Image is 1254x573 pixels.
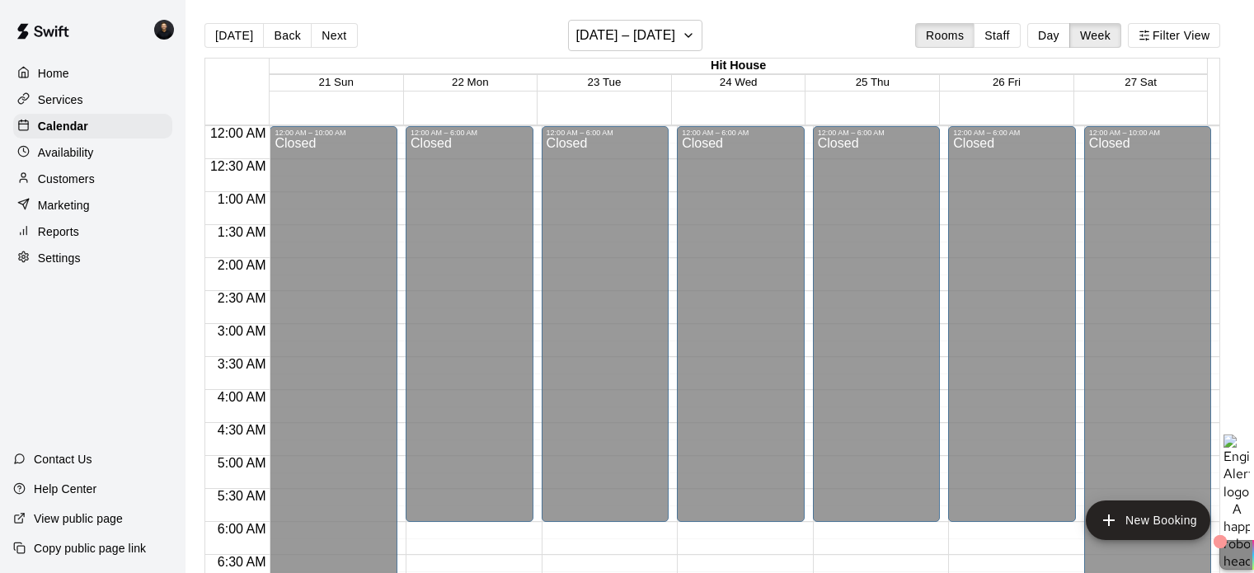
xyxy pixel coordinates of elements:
button: 24 Wed [720,76,758,88]
h6: [DATE] – [DATE] [575,24,675,47]
p: Help Center [34,481,96,497]
div: 12:00 AM – 6:00 AM [818,129,936,137]
div: 12:00 AM – 10:00 AM [1089,129,1207,137]
span: 1:30 AM [214,225,270,239]
div: Closed [953,137,1071,528]
a: Marketing [13,193,172,218]
span: 6:00 AM [214,522,270,536]
button: add [1086,500,1210,540]
div: Closed [682,137,800,528]
div: Hit House [270,59,1208,74]
button: Day [1027,23,1070,48]
span: 12:00 AM [206,126,270,140]
button: Filter View [1128,23,1220,48]
div: Closed [547,137,665,528]
div: 12:00 AM – 6:00 AM [411,129,528,137]
p: Home [38,65,69,82]
p: View public page [34,510,123,527]
span: 2:00 AM [214,258,270,272]
button: Next [311,23,357,48]
a: Home [13,61,172,86]
button: Staff [974,23,1021,48]
p: Settings [38,250,81,266]
button: 27 Sat [1125,76,1157,88]
button: 25 Thu [856,76,890,88]
p: Services [38,92,83,108]
button: Rooms [915,23,975,48]
div: 12:00 AM – 6:00 AM [953,129,1071,137]
div: 12:00 AM – 6:00 AM: Closed [948,126,1076,522]
a: Services [13,87,172,112]
p: Contact Us [34,451,92,467]
span: 12:30 AM [206,159,270,173]
div: Closed [411,137,528,528]
a: Calendar [13,114,172,139]
a: Reports [13,219,172,244]
span: 6:30 AM [214,555,270,569]
button: Back [263,23,312,48]
span: 2:30 AM [214,291,270,305]
div: 12:00 AM – 6:00 AM: Closed [677,126,805,522]
button: 26 Fri [993,76,1021,88]
button: Week [1069,23,1121,48]
div: 12:00 AM – 10:00 AM [275,129,392,137]
a: Availability [13,140,172,165]
div: 12:00 AM – 6:00 AM: Closed [542,126,669,522]
div: 12:00 AM – 6:00 AM: Closed [406,126,533,522]
span: 1:00 AM [214,192,270,206]
p: Customers [38,171,95,187]
img: Gregory Lewandoski [154,20,174,40]
button: [DATE] [204,23,264,48]
span: 3:30 AM [214,357,270,371]
div: 12:00 AM – 6:00 AM [682,129,800,137]
p: Availability [38,144,94,161]
p: Marketing [38,197,90,214]
a: Customers [13,167,172,191]
p: Reports [38,223,79,240]
button: 23 Tue [588,76,622,88]
div: Gregory Lewandoski [151,13,186,46]
p: Copy public page link [34,540,146,557]
button: [DATE] – [DATE] [568,20,702,51]
button: 22 Mon [452,76,488,88]
div: Closed [818,137,936,528]
span: 5:30 AM [214,489,270,503]
div: 12:00 AM – 6:00 AM: Closed [813,126,941,522]
span: 4:30 AM [214,423,270,437]
button: 21 Sun [319,76,354,88]
span: 3:00 AM [214,324,270,338]
span: 4:00 AM [214,390,270,404]
a: Settings [13,246,172,270]
span: 5:00 AM [214,456,270,470]
p: Calendar [38,118,88,134]
div: 12:00 AM – 6:00 AM [547,129,665,137]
